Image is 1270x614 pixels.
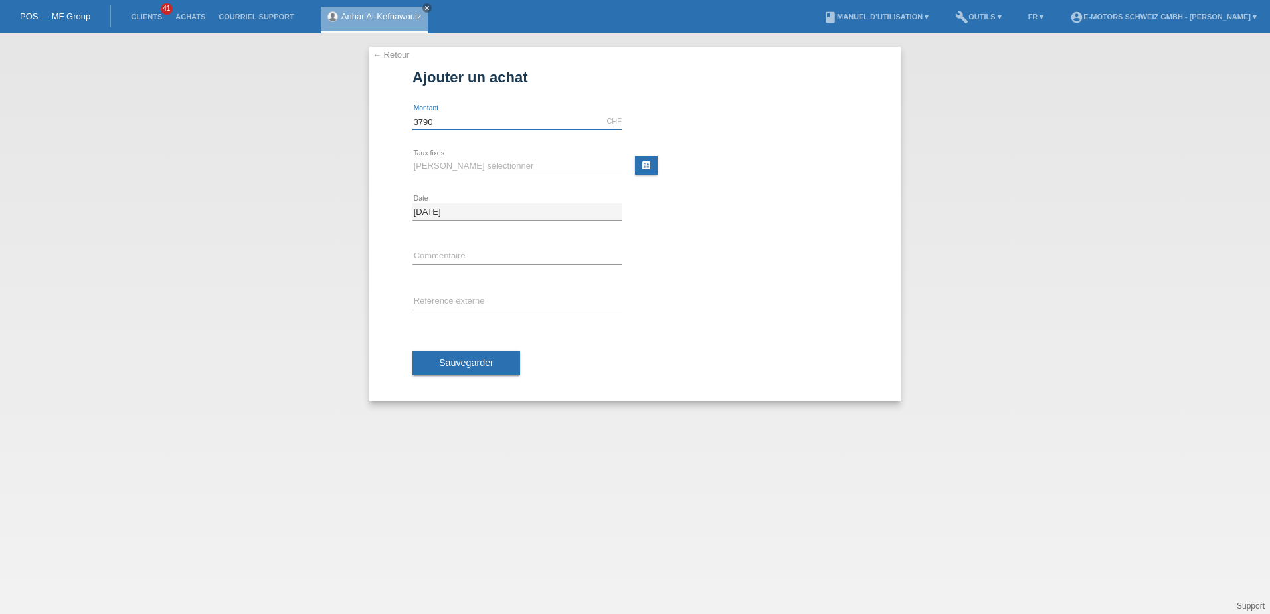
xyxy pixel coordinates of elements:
a: ← Retour [373,50,410,60]
h1: Ajouter un achat [412,69,858,86]
a: Courriel Support [212,13,300,21]
span: Sauvegarder [439,358,494,368]
a: Anhar Al-Kefnawouiz [341,11,422,21]
i: calculate [641,160,652,171]
a: Support [1237,601,1265,611]
a: bookManuel d’utilisation ▾ [817,13,935,21]
div: CHF [606,117,622,125]
i: book [824,11,837,24]
a: account_circleE-Motors Schweiz GmbH - [PERSON_NAME] ▾ [1063,13,1263,21]
button: Sauvegarder [412,351,520,376]
i: account_circle [1070,11,1083,24]
i: close [424,5,430,11]
a: POS — MF Group [20,11,90,21]
a: calculate [635,156,658,175]
a: Achats [169,13,212,21]
a: FR ▾ [1022,13,1051,21]
a: close [422,3,432,13]
i: build [955,11,968,24]
a: Clients [124,13,169,21]
a: buildOutils ▾ [949,13,1008,21]
span: 41 [161,3,173,15]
